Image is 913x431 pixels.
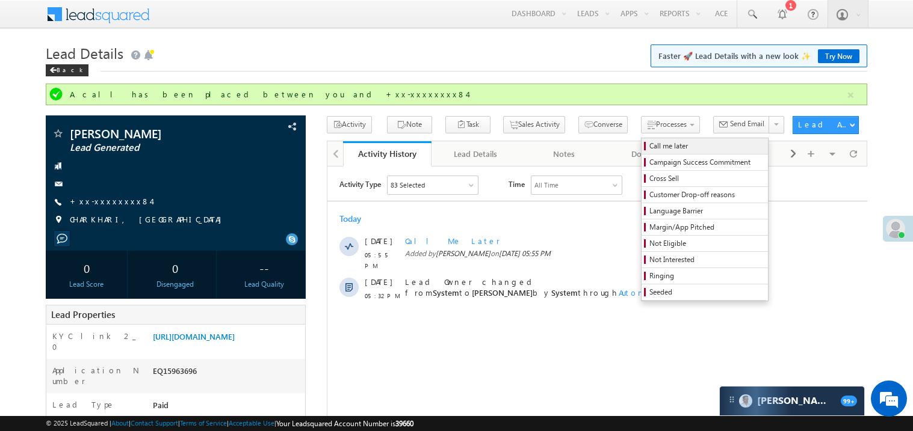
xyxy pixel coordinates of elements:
span: [PERSON_NAME] [108,82,163,91]
span: [PERSON_NAME] [144,121,205,131]
span: [DATE] 05:55 PM [172,82,223,91]
button: Processes [641,116,700,133]
span: [PERSON_NAME] [70,127,231,139]
div: -- [226,257,302,279]
span: Language Barrier [649,206,764,216]
div: Disengaged [137,279,213,290]
a: Contact Support [131,419,178,427]
span: System [105,121,132,131]
span: Call Me Later [78,69,173,79]
span: Activity Type [12,9,54,27]
span: Time [181,9,197,27]
span: Automation [291,121,350,131]
div: All Time [207,13,231,24]
button: Task [445,116,491,133]
a: Campaign Success Commitment [642,154,768,170]
div: Paid [150,399,305,416]
div: Documents [618,147,686,161]
button: Activity [327,116,372,133]
a: +xx-xxxxxxxx84 [70,196,151,206]
a: Try Now [818,49,859,63]
div: Lead Quality [226,279,302,290]
textarea: Type your message and hit 'Enter' [16,111,220,328]
span: CHARKHARI, [GEOGRAPHIC_DATA] [70,214,227,226]
a: Call me later [642,138,768,154]
div: EQ15963696 [150,365,305,382]
a: Not Eligible [642,236,768,251]
div: Back [46,64,88,76]
a: Language Barrier [642,203,768,219]
span: Not Eligible [649,238,764,249]
span: Your Leadsquared Account Number is [276,419,413,428]
div: Lead Score [49,279,125,290]
a: Not Interested [642,252,768,267]
a: Notes [520,141,608,167]
div: Notes [530,147,598,161]
span: Lead Properties [51,308,115,320]
div: A call has been placed between you and +xx-xxxxxxxx84 [70,89,846,100]
a: Ringing [642,268,768,284]
a: Activity History [343,141,432,167]
div: Lead Details [441,147,509,161]
span: Lead Owner changed from to by through . [78,110,352,131]
span: Margin/App Pitched [649,222,764,233]
span: System [224,121,250,131]
em: Start Chat [164,338,218,354]
label: Application Number [52,365,140,387]
div: 0 [137,257,213,279]
span: [DATE] [37,69,64,80]
a: Back [46,64,94,74]
a: Margin/App Pitched [642,219,768,235]
div: Today [12,47,51,58]
span: Faster 🚀 Lead Details with a new look ✨ [658,50,859,62]
button: Lead Actions [793,116,859,134]
a: Acceptable Use [229,419,274,427]
div: 0 [49,257,125,279]
img: d_60004797649_company_0_60004797649 [20,63,51,79]
div: Chat with us now [63,63,202,79]
div: 83 Selected [63,13,97,24]
a: Cross Sell [642,171,768,186]
span: Cross Sell [649,173,764,184]
button: Send Email [713,116,770,133]
span: Seeded [649,287,764,298]
button: Sales Activity [503,116,565,133]
span: Campaign Success Commitment [649,157,764,168]
span: [DATE] [37,110,64,121]
span: 99+ [841,396,857,406]
span: Added by on [78,82,474,93]
a: Documents [608,141,697,167]
span: 39660 [395,419,413,428]
div: Minimize live chat window [197,6,226,35]
span: Processes [656,120,687,129]
a: Customer Drop-off reasons [642,187,768,203]
span: 05:32 PM [37,124,73,135]
a: Seeded [642,284,768,300]
span: Not Interested [649,254,764,265]
span: Call me later [649,141,764,151]
a: Lead Details [432,141,520,167]
span: Customer Drop-off reasons [649,189,764,200]
div: Activity History [352,148,422,159]
label: KYC link 2_0 [52,331,140,352]
button: Note [387,116,432,133]
div: carter-dragCarter[PERSON_NAME]99+ [719,386,865,416]
span: Lead Generated [70,142,231,154]
span: Ringing [649,271,764,281]
div: Lead Actions [798,119,849,130]
a: [URL][DOMAIN_NAME] [153,331,235,341]
span: © 2025 LeadSquared | | | | | [46,418,413,429]
div: Sales Activity,Email Bounced,Email Link Clicked,Email Marked Spam,Email Opened & 78 more.. [60,10,150,28]
button: Converse [578,116,628,133]
span: Lead Details [46,43,123,63]
label: Lead Type [52,399,115,410]
span: 05:55 PM [37,83,73,105]
a: About [111,419,129,427]
span: Send Email [730,118,764,129]
a: Terms of Service [180,419,227,427]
